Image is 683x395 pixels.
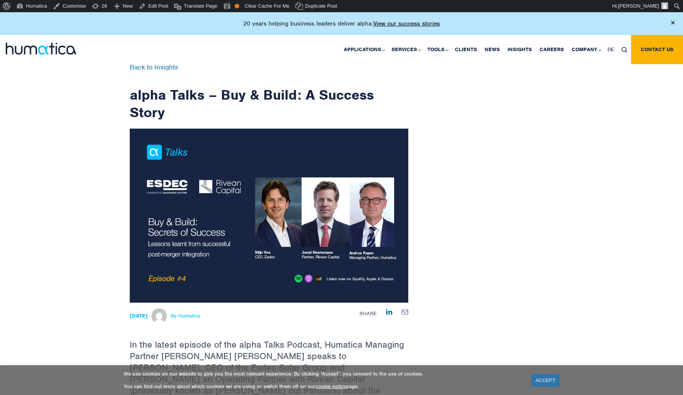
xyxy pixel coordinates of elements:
p: You can find out more about which cookies we are using or switch them off on our page. [124,383,522,390]
img: logo [6,43,76,55]
span: DE [607,46,614,53]
strong: [DATE] [130,313,148,319]
img: mailby [402,310,408,314]
a: Company [568,35,604,64]
a: Tools [424,35,451,64]
span: Share [359,310,377,317]
a: Clients [451,35,481,64]
span: By Humatica [171,313,200,319]
div: OK [235,4,239,8]
a: ACCEPT [532,374,559,387]
a: Applications [340,35,388,64]
a: Contact us [631,35,683,64]
img: ndetails [130,129,408,303]
p: We use cookies on our website to give you the most relevant experience. By clicking “Accept”, you... [124,371,522,377]
a: View our success stories [373,20,440,27]
h1: alpha Talks – Buy & Build: A Success Story [130,64,408,121]
img: search_icon [622,47,627,53]
a: Insights [504,35,536,64]
a: Share by E-Mail [402,308,408,314]
a: Back to Insights [130,63,178,71]
a: Services [388,35,424,64]
img: Share on LinkedIn [386,309,392,315]
img: Michael Hillington [151,308,167,324]
a: DE [604,35,618,64]
p: 20 years helping business leaders deliver alpha. [243,20,440,27]
a: cookie policy [316,383,346,390]
a: News [481,35,504,64]
span: [PERSON_NAME] [618,3,659,9]
a: Careers [536,35,568,64]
